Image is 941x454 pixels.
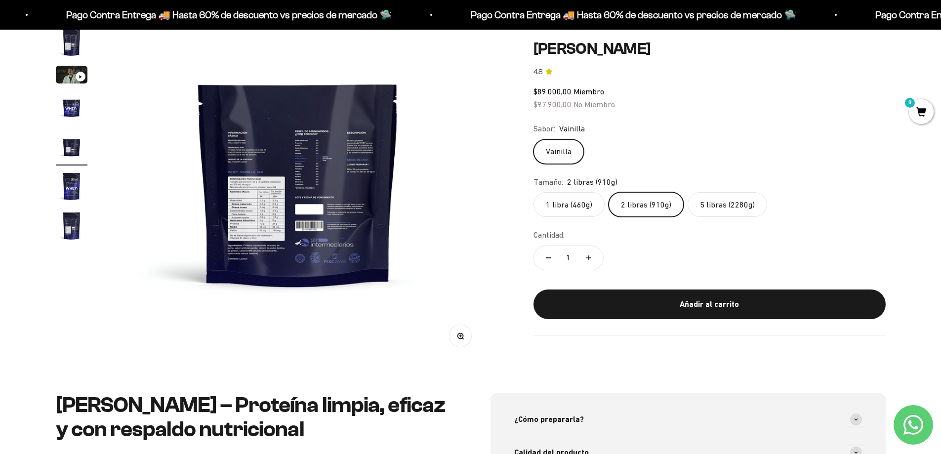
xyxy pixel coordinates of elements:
div: Añadir al carrito [553,298,866,311]
button: Ir al artículo 4 [56,91,87,126]
span: Miembro [573,87,604,96]
div: Certificaciones de calidad [12,109,205,126]
div: Detalles sobre ingredientes "limpios" [12,69,205,86]
h1: [PERSON_NAME] [533,40,886,58]
span: $97.900,00 [533,99,572,108]
button: Reducir cantidad [534,246,563,270]
div: Comparativa con otros productos similares [12,128,205,146]
button: Enviar [161,170,205,187]
span: $89.000,00 [533,87,572,96]
p: Pago Contra Entrega 🚚 Hasta 60% de descuento vs precios de mercado 🛸 [469,7,794,23]
mark: 0 [904,97,916,109]
span: ¿Cómo prepararla? [514,413,584,426]
button: Ir al artículo 3 [56,66,87,86]
p: Pago Contra Entrega 🚚 Hasta 60% de descuento vs precios de mercado 🛸 [64,7,390,23]
summary: ¿Cómo prepararla? [514,403,862,436]
span: 2 libras (910g) [567,176,617,189]
button: Ir al artículo 2 [56,26,87,61]
legend: Sabor: [533,123,555,135]
img: Proteína Whey - Vainilla [56,131,87,163]
div: País de origen de ingredientes [12,89,205,106]
span: No Miembro [573,99,615,108]
img: Proteína Whey - Vainilla [56,170,87,202]
img: Proteína Whey - Vainilla [56,91,87,123]
input: Otra (por favor especifica) [33,149,204,165]
span: Vainilla [559,123,585,135]
button: Añadir al carrito [533,289,886,319]
img: Proteína Whey - Vainilla [56,26,87,58]
button: Ir al artículo 7 [56,210,87,245]
a: 4.84.8 de 5.0 estrellas [533,66,886,77]
legend: Tamaño: [533,176,563,189]
button: Aumentar cantidad [574,246,603,270]
button: Ir al artículo 6 [56,170,87,205]
img: Proteína Whey - Vainilla [56,210,87,242]
span: 4.8 [533,66,542,77]
button: Ir al artículo 5 [56,131,87,165]
p: Para decidirte a comprar este suplemento, ¿qué información específica sobre su pureza, origen o c... [12,16,205,61]
label: Cantidad: [533,229,565,242]
a: 0 [909,107,934,118]
h2: [PERSON_NAME] – Proteína limpia, eficaz y con respaldo nutricional [56,393,451,441]
span: Enviar [162,170,204,187]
